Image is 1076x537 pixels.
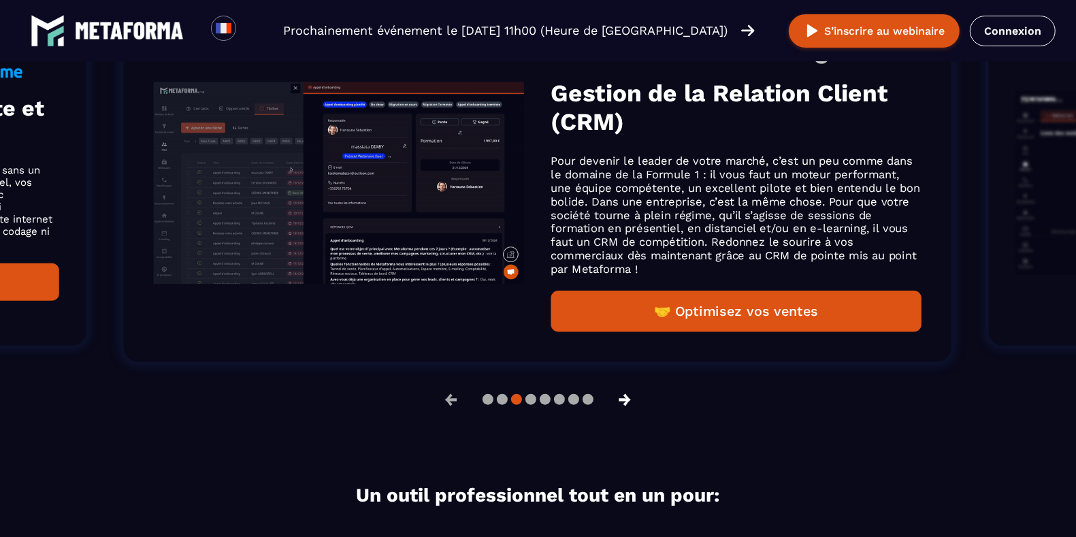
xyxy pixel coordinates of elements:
img: logo [31,14,65,48]
a: Connexion [970,16,1056,46]
h2: Un outil professionnel tout en un pour: [130,484,947,506]
p: Pour devenir le leader de votre marché, c’est un peu comme dans le domaine de la Formule 1 : il v... [551,154,922,276]
button: ← [434,383,469,416]
p: Prochainement événement le [DATE] 11h00 (Heure de [GEOGRAPHIC_DATA]) [283,21,728,40]
img: fr [215,20,232,37]
button: S’inscrire au webinaire [789,14,960,48]
button: → [607,383,642,416]
button: 🤝 Optimisez vos ventes [551,291,922,332]
img: logo [75,22,184,39]
div: Search for option [236,16,270,46]
input: Search for option [248,22,258,39]
img: arrow-right [741,23,755,38]
h3: Gestion de la Relation Client (CRM) [551,79,922,136]
img: play [804,22,821,39]
img: gif [154,82,525,284]
img: icon [806,34,849,64]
